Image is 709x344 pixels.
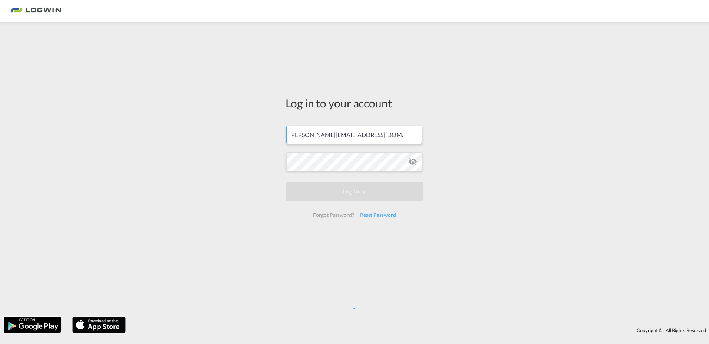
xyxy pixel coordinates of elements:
[286,95,423,111] div: Log in to your account
[11,3,61,20] img: 2761ae10d95411efa20a1f5e0282d2d7.png
[129,324,709,337] div: Copyright © . All Rights Reserved
[286,126,422,144] input: Enter email/phone number
[310,208,357,222] div: Forgot Password?
[408,157,417,166] md-icon: icon-eye-off
[72,316,126,334] img: apple.png
[3,316,62,334] img: google.png
[286,182,423,201] button: LOGIN
[357,208,399,222] div: Reset Password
